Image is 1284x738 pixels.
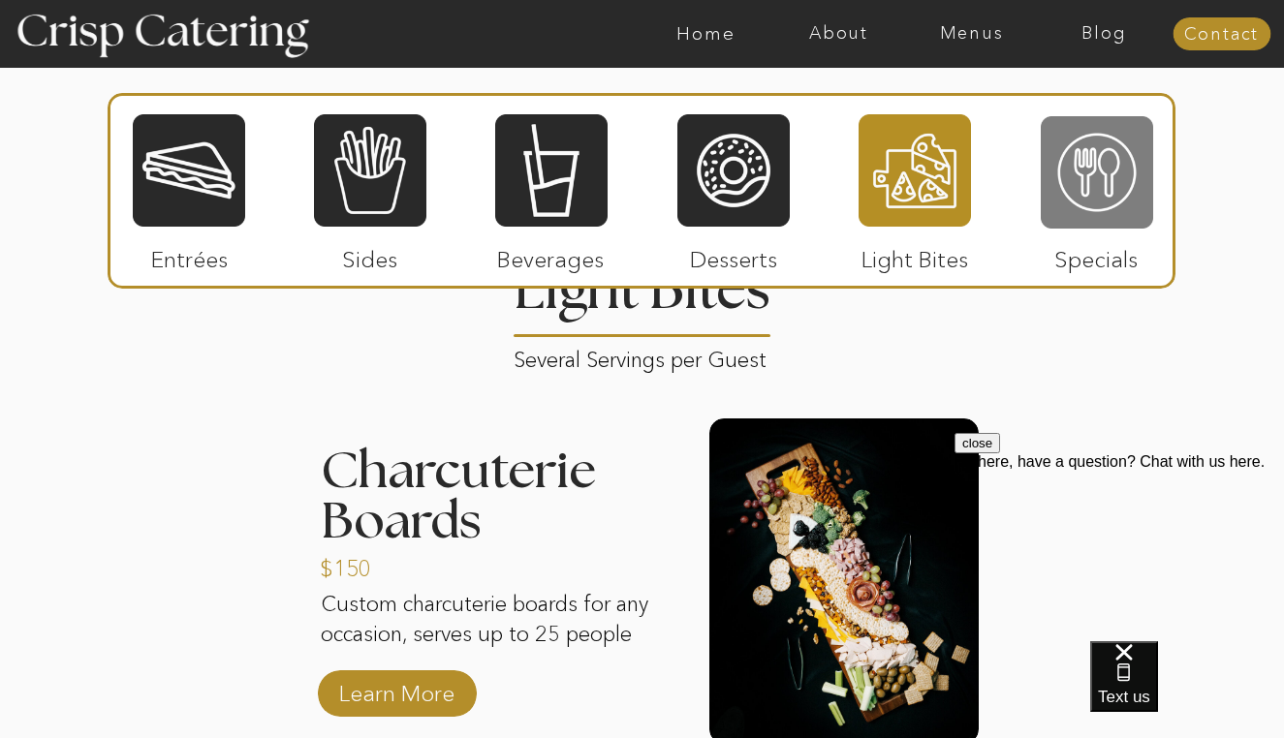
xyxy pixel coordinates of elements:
[486,227,615,283] p: Beverages
[305,227,434,283] p: Sides
[321,446,677,548] h3: Charcuterie Boards
[320,536,449,592] a: $150
[1038,24,1171,44] a: Blog
[1032,227,1161,283] p: Specials
[670,227,799,283] p: Desserts
[955,433,1284,665] iframe: podium webchat widget prompt
[321,590,653,674] p: Custom charcuterie boards for any occasion, serves up to 25 people
[507,263,778,334] h2: Light Bites
[1090,641,1284,738] iframe: podium webchat widget bubble
[1173,25,1270,45] a: Contact
[851,227,980,283] p: Light Bites
[905,24,1038,44] a: Menus
[772,24,905,44] a: About
[332,661,461,717] a: Learn More
[125,227,254,283] p: Entrées
[640,24,772,44] a: Home
[514,341,772,363] p: Several Servings per Guest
